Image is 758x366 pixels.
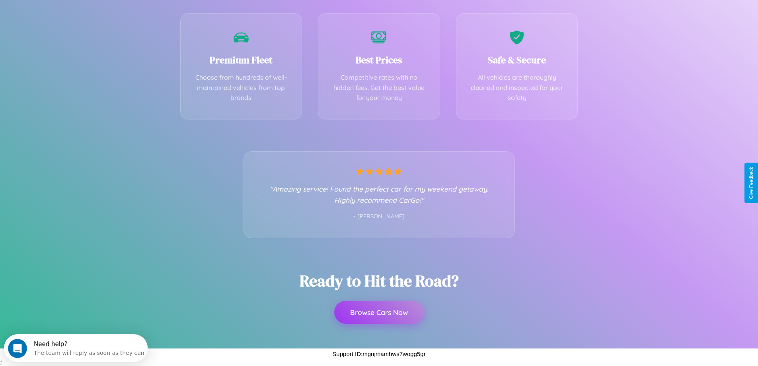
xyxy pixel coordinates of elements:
[193,53,290,67] h3: Premium Fleet
[8,339,27,358] iframe: Intercom live chat
[260,183,499,206] p: "Amazing service! Found the perfect car for my weekend getaway. Highly recommend CarGo!"
[330,53,428,67] h3: Best Prices
[334,301,424,324] button: Browse Cars Now
[300,270,459,292] h2: Ready to Hit the Road?
[748,167,754,199] div: Give Feedback
[332,348,425,359] p: Support ID: mgnjmamhws7wogg5gr
[30,7,140,13] div: Need help?
[468,72,566,103] p: All vehicles are thoroughly cleaned and inspected for your safety
[30,13,140,22] div: The team will reply as soon as they can
[3,3,148,25] div: Open Intercom Messenger
[330,72,428,103] p: Competitive rates with no hidden fees. Get the best value for your money
[260,211,499,222] p: - [PERSON_NAME]
[468,53,566,67] h3: Safe & Secure
[4,334,148,362] iframe: Intercom live chat discovery launcher
[193,72,290,103] p: Choose from hundreds of well-maintained vehicles from top brands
